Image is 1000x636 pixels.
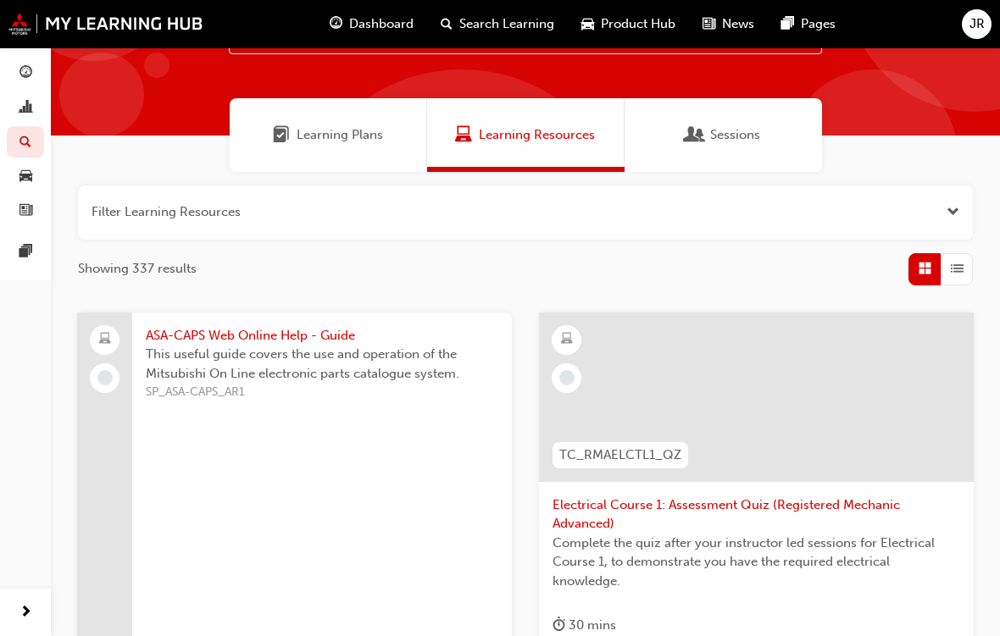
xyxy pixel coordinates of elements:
[441,14,453,35] span: search-icon
[330,14,342,35] span: guage-icon
[553,495,960,534] span: Electrical Course 1: Assessment Quiz (Registered Mechanic Advanced)
[919,259,931,279] span: Grid
[722,14,754,34] span: News
[781,14,794,35] span: pages-icon
[581,14,594,35] span: car-icon
[19,203,32,218] span: news-icon
[78,259,197,279] span: Showing 337 results
[273,125,290,145] span: Learning Plans
[459,14,554,34] span: Search Learning
[146,383,498,402] span: SP_ASA-CAPS_AR1
[349,14,414,34] span: Dashboard
[568,7,689,41] a: car-iconProduct Hub
[19,602,32,623] span: next-icon
[686,125,703,145] span: Sessions
[230,98,427,172] a: Learning PlansLearning Plans
[316,7,427,41] a: guage-iconDashboard
[951,259,964,279] span: List
[768,7,849,41] a: pages-iconPages
[427,98,625,172] a: Learning ResourcesLearning Resources
[710,125,760,145] span: Sessions
[703,14,715,35] span: news-icon
[561,329,573,351] span: learningResourceType_ELEARNING-icon
[146,326,498,346] span: ASA-CAPS Web Online Help - Guide
[97,370,113,385] span: learningRecordVerb_NONE-icon
[19,101,32,116] span: chart-icon
[146,345,498,383] span: This useful guide covers the use and operation of the Mitsubishi On Line electronic parts catalog...
[947,202,959,222] button: Open the filter
[962,9,992,39] button: JR
[19,169,32,185] span: car-icon
[553,615,565,636] span: duration-icon
[297,125,383,145] span: Learning Plans
[969,14,985,34] span: JR
[99,329,111,351] span: laptop-icon
[19,66,32,81] span: guage-icon
[801,14,836,34] span: Pages
[479,125,595,145] span: Learning Resources
[625,98,822,172] a: SessionsSessions
[19,135,31,150] span: search-icon
[427,7,568,41] a: search-iconSearch Learning
[559,445,681,465] span: TC_RMAELCTL1_QZ
[8,13,203,35] img: mmal
[455,125,472,145] span: Learning Resources
[19,245,32,260] span: pages-icon
[553,534,960,591] span: Complete the quiz after your instructor led sessions for Electrical Course 1, to demonstrate you ...
[601,14,675,34] span: Product Hub
[559,370,575,385] span: learningRecordVerb_NONE-icon
[553,615,616,636] div: 30 mins
[689,7,768,41] a: news-iconNews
